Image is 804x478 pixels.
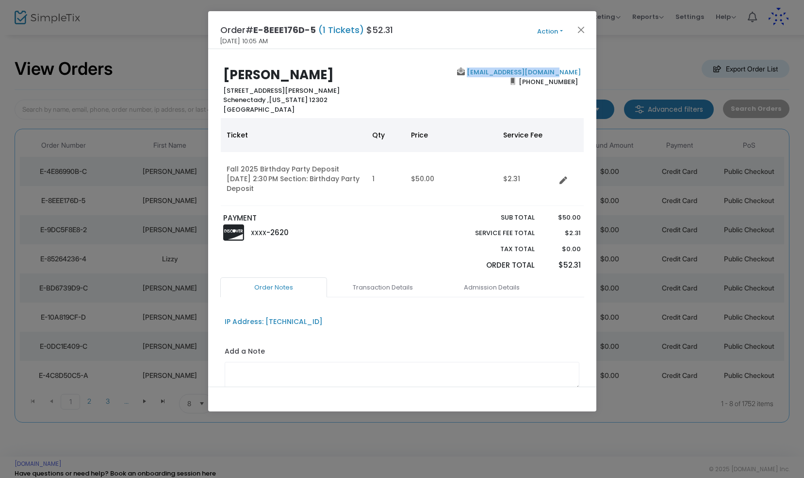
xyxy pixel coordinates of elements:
span: [DATE] 10:05 AM [220,36,268,46]
th: Ticket [221,118,366,152]
td: $50.00 [405,152,497,206]
p: $52.31 [544,260,581,271]
button: Action [521,26,579,37]
b: [PERSON_NAME] [223,66,334,84]
div: IP Address: [TECHNICAL_ID] [225,317,323,327]
div: Data table [221,118,584,206]
td: Fall 2025 Birthday Party Deposit [DATE] 2:30 PM Section: Birthday Party Deposit [221,152,366,206]
p: Order Total [453,260,535,271]
span: (1 Tickets) [316,24,366,36]
p: $2.31 [544,228,581,238]
td: 1 [366,152,405,206]
a: Admission Details [439,277,545,298]
p: Service Fee Total [453,228,535,238]
span: XXXX [251,229,266,237]
p: PAYMENT [223,213,397,224]
th: Qty [366,118,405,152]
span: Schenectady , [223,95,269,104]
p: Sub total [453,213,535,222]
td: $2.31 [497,152,556,206]
b: [STREET_ADDRESS][PERSON_NAME] [US_STATE] 12302 [GEOGRAPHIC_DATA] [223,86,340,114]
span: E-8EEE176D-5 [253,24,316,36]
p: $0.00 [544,244,581,254]
p: Tax Total [453,244,535,254]
a: Order Notes [220,277,327,298]
th: Price [405,118,497,152]
span: -2620 [266,227,289,238]
p: $50.00 [544,213,581,222]
a: [EMAIL_ADDRESS][DOMAIN_NAME] [465,68,581,77]
button: Close [574,23,587,36]
label: Add a Note [225,346,265,359]
h4: Order# $52.31 [220,23,393,36]
a: Transaction Details [329,277,436,298]
th: Service Fee [497,118,556,152]
span: [PHONE_NUMBER] [515,74,581,89]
